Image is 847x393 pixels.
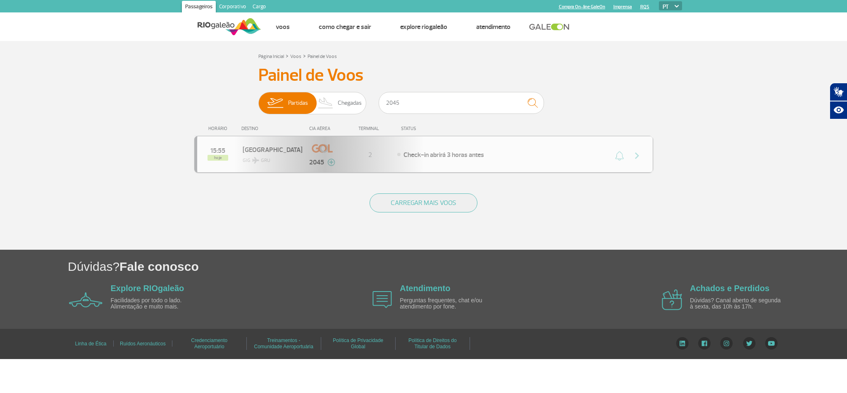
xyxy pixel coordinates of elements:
[290,53,301,60] a: Voos
[68,258,847,275] h1: Dúvidas?
[333,335,383,352] a: Política de Privacidade Global
[276,23,290,31] a: Voos
[476,23,511,31] a: Atendimento
[308,53,337,60] a: Painel de Voos
[216,1,249,14] a: Corporativo
[379,92,544,114] input: Voo, cidade ou cia aérea
[690,284,769,293] a: Achados e Perdidos
[191,335,227,352] a: Credenciamento Aeroportuário
[765,337,778,350] img: YouTube
[830,101,847,119] button: Abrir recursos assistivos.
[343,126,397,131] div: TERMINAL
[338,92,362,114] span: Chegadas
[743,337,756,350] img: Twitter
[241,126,302,131] div: DESTINO
[613,4,632,10] a: Imprensa
[69,292,103,307] img: airplane icon
[75,338,106,350] a: Linha de Ética
[302,126,343,131] div: CIA AÉREA
[314,92,338,114] img: slider-desembarque
[400,297,495,310] p: Perguntas frequentes, chat e/ou atendimento por fone.
[120,338,166,350] a: Ruídos Aeronáuticos
[258,65,589,86] h3: Painel de Voos
[400,23,447,31] a: Explore RIOgaleão
[111,284,184,293] a: Explore RIOgaleão
[111,297,206,310] p: Facilidades por todo o lado. Alimentação e muito mais.
[254,335,313,352] a: Treinamentos - Comunidade Aeroportuária
[262,92,288,114] img: slider-embarque
[698,337,711,350] img: Facebook
[720,337,733,350] img: Instagram
[286,51,289,60] a: >
[400,284,450,293] a: Atendimento
[830,83,847,119] div: Plugin de acessibilidade da Hand Talk.
[676,337,689,350] img: LinkedIn
[372,291,392,308] img: airplane icon
[182,1,216,14] a: Passageiros
[288,92,308,114] span: Partidas
[830,83,847,101] button: Abrir tradutor de língua de sinais.
[303,51,306,60] a: >
[319,23,371,31] a: Como chegar e sair
[662,289,682,310] img: airplane icon
[408,335,457,352] a: Política de Direitos do Titular de Dados
[397,126,464,131] div: STATUS
[370,193,477,212] button: CARREGAR MAIS VOOS
[690,297,785,310] p: Dúvidas? Canal aberto de segunda à sexta, das 10h às 17h.
[119,260,199,273] span: Fale conosco
[640,4,649,10] a: RQS
[197,126,242,131] div: HORÁRIO
[258,53,284,60] a: Página Inicial
[559,4,605,10] a: Compra On-line GaleOn
[249,1,269,14] a: Cargo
